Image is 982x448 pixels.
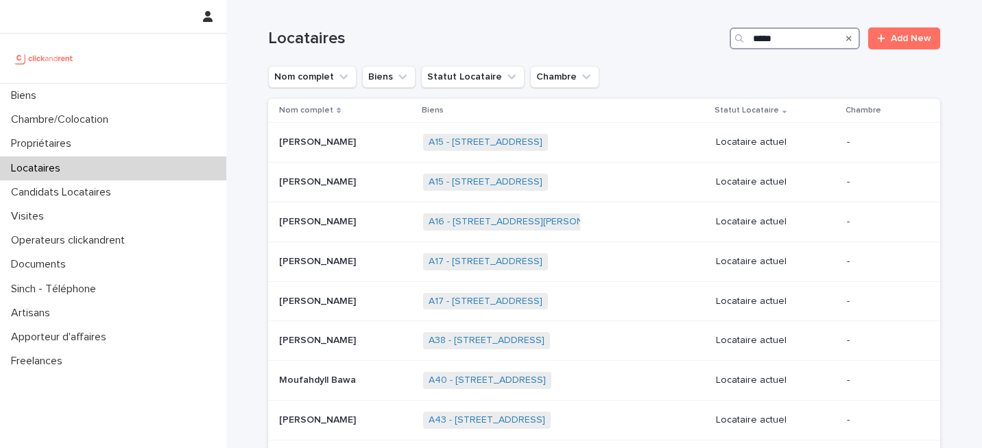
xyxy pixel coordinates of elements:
a: A17 - [STREET_ADDRESS] [429,296,542,307]
a: Add New [868,27,940,49]
a: A38 - [STREET_ADDRESS] [429,335,544,346]
p: - [847,414,918,426]
a: A15 - [STREET_ADDRESS] [429,176,542,188]
a: A15 - [STREET_ADDRESS] [429,137,542,148]
a: A43 - [STREET_ADDRESS] [429,414,545,426]
p: Apporteur d'affaires [5,331,117,344]
tr: [PERSON_NAME][PERSON_NAME] A16 - [STREET_ADDRESS][PERSON_NAME] Locataire actuel- [268,202,940,241]
p: [PERSON_NAME] [279,134,359,148]
tr: [PERSON_NAME][PERSON_NAME] A15 - [STREET_ADDRESS] Locataire actuel- [268,123,940,163]
p: [PERSON_NAME] [279,174,359,188]
p: Locataire actuel [716,414,836,426]
p: Locataire actuel [716,335,836,346]
p: - [847,296,918,307]
p: Locataire actuel [716,137,836,148]
tr: [PERSON_NAME][PERSON_NAME] A43 - [STREET_ADDRESS] Locataire actuel- [268,400,940,440]
p: Propriétaires [5,137,82,150]
p: Locataire actuel [716,216,836,228]
tr: [PERSON_NAME][PERSON_NAME] A15 - [STREET_ADDRESS] Locataire actuel- [268,163,940,202]
a: A40 - [STREET_ADDRESS] [429,375,546,386]
p: - [847,176,918,188]
p: Biens [5,89,47,102]
tr: Moufahdyll BawaMoufahdyll Bawa A40 - [STREET_ADDRESS] Locataire actuel- [268,361,940,401]
p: [PERSON_NAME] [279,253,359,268]
p: Locataire actuel [716,296,836,307]
p: - [847,216,918,228]
p: Locataire actuel [716,176,836,188]
p: Locataire actuel [716,375,836,386]
h1: Locataires [268,29,724,49]
button: Chambre [530,66,599,88]
p: Nom complet [279,103,333,118]
p: Locataire actuel [716,256,836,268]
a: A17 - [STREET_ADDRESS] [429,256,542,268]
p: - [847,375,918,386]
p: [PERSON_NAME] [279,293,359,307]
p: Moufahdyll Bawa [279,372,359,386]
img: UCB0brd3T0yccxBKYDjQ [11,45,77,72]
input: Search [730,27,860,49]
p: Freelances [5,355,73,368]
p: - [847,137,918,148]
p: [PERSON_NAME] [279,412,359,426]
p: [PERSON_NAME] [279,213,359,228]
p: Statut Locataire [715,103,779,118]
p: Artisans [5,307,61,320]
p: Chambre [846,103,881,118]
p: Locataires [5,162,71,175]
p: Sinch - Téléphone [5,283,107,296]
p: Chambre/Colocation [5,113,119,126]
p: - [847,335,918,346]
p: Visites [5,210,55,223]
p: - [847,256,918,268]
a: A16 - [STREET_ADDRESS][PERSON_NAME] [429,216,618,228]
tr: [PERSON_NAME][PERSON_NAME] A17 - [STREET_ADDRESS] Locataire actuel- [268,241,940,281]
tr: [PERSON_NAME][PERSON_NAME] A38 - [STREET_ADDRESS] Locataire actuel- [268,321,940,361]
button: Statut Locataire [421,66,525,88]
p: Candidats Locataires [5,186,122,199]
p: [PERSON_NAME] [279,332,359,346]
p: Operateurs clickandrent [5,234,136,247]
tr: [PERSON_NAME][PERSON_NAME] A17 - [STREET_ADDRESS] Locataire actuel- [268,281,940,321]
span: Add New [891,34,931,43]
p: Documents [5,258,77,271]
button: Biens [362,66,416,88]
button: Nom complet [268,66,357,88]
p: Biens [422,103,444,118]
